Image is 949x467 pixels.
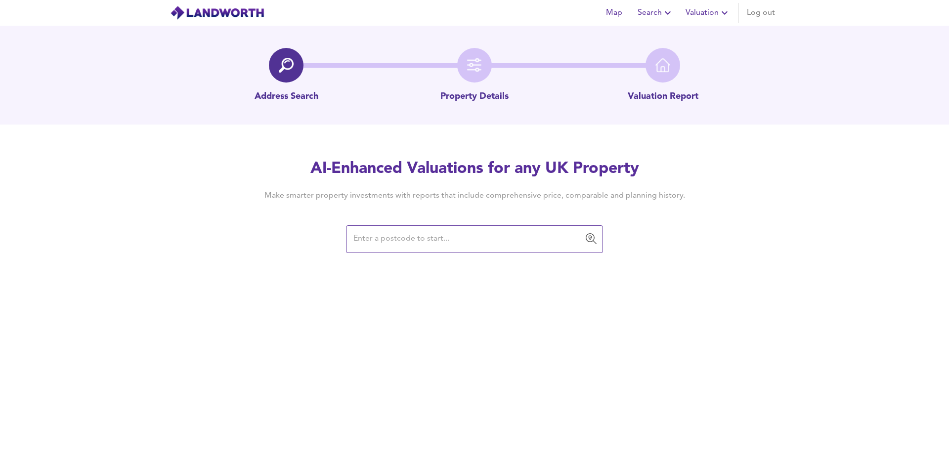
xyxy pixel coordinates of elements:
[743,3,779,23] button: Log out
[170,5,264,20] img: logo
[598,3,630,23] button: Map
[682,3,734,23] button: Valuation
[634,3,678,23] button: Search
[467,58,482,73] img: filter-icon
[249,158,700,180] h2: AI-Enhanced Valuations for any UK Property
[249,190,700,201] h4: Make smarter property investments with reports that include comprehensive price, comparable and p...
[440,90,509,103] p: Property Details
[638,6,674,20] span: Search
[279,58,294,73] img: search-icon
[628,90,698,103] p: Valuation Report
[255,90,318,103] p: Address Search
[602,6,626,20] span: Map
[655,58,670,73] img: home-icon
[747,6,775,20] span: Log out
[686,6,731,20] span: Valuation
[350,230,584,249] input: Enter a postcode to start...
